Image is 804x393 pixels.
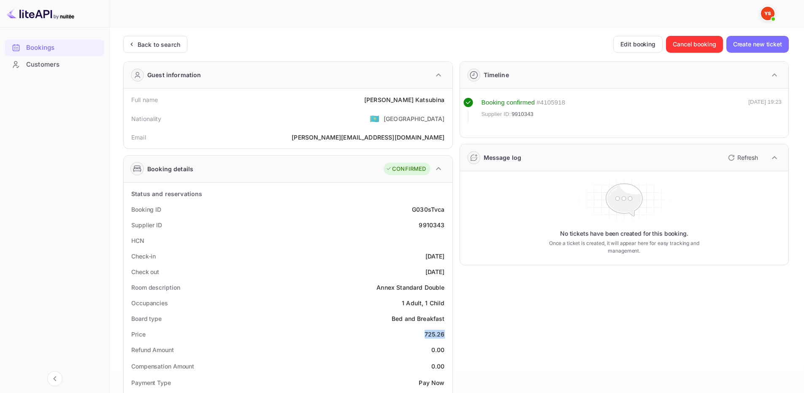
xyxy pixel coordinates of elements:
[723,151,761,164] button: Refresh
[726,36,789,53] button: Create new ticket
[131,114,162,123] div: Nationality
[131,133,146,142] div: Email
[292,133,444,142] div: [PERSON_NAME][EMAIL_ADDRESS][DOMAIN_NAME]
[737,153,758,162] p: Refresh
[47,371,62,386] button: Collapse navigation
[376,283,444,292] div: Annex Standard Double
[26,60,100,70] div: Customers
[425,252,445,261] div: [DATE]
[131,283,180,292] div: Room description
[484,153,522,162] div: Message log
[131,345,174,354] div: Refund Amount
[412,205,444,214] div: G030sTvca
[131,95,158,104] div: Full name
[131,299,168,307] div: Occupancies
[131,314,162,323] div: Board type
[484,70,509,79] div: Timeline
[425,267,445,276] div: [DATE]
[431,345,445,354] div: 0.00
[131,378,171,387] div: Payment Type
[560,229,688,238] p: No tickets have been created for this booking.
[5,40,104,55] a: Bookings
[419,378,444,387] div: Pay Now
[131,330,146,339] div: Price
[138,40,180,49] div: Back to search
[761,7,774,20] img: Yandex Support
[482,98,535,108] div: Booking confirmed
[131,362,194,371] div: Compensation Amount
[131,189,202,198] div: Status and reservations
[748,98,782,122] div: [DATE] 19:23
[131,205,161,214] div: Booking ID
[370,111,379,126] span: United States
[131,267,159,276] div: Check out
[5,57,104,73] div: Customers
[384,114,445,123] div: [GEOGRAPHIC_DATA]
[512,110,533,118] span: 9910343
[482,110,511,118] span: Supplier ID:
[419,221,444,229] div: 9910343
[431,362,445,371] div: 0.00
[131,221,162,229] div: Supplier ID
[26,43,100,53] div: Bookings
[386,165,426,173] div: CONFIRMED
[402,299,444,307] div: 1 Adult, 1 Child
[5,40,104,56] div: Bookings
[131,236,144,245] div: HCN
[613,36,663,53] button: Edit booking
[536,240,712,255] p: Once a ticket is created, it will appear here for easy tracking and management.
[392,314,445,323] div: Bed and Breakfast
[364,95,444,104] div: [PERSON_NAME] Katsubina
[7,7,74,20] img: LiteAPI logo
[536,98,565,108] div: # 4105918
[147,70,201,79] div: Guest information
[425,330,445,339] div: 725.26
[5,57,104,72] a: Customers
[666,36,723,53] button: Cancel booking
[147,164,193,173] div: Booking details
[131,252,156,261] div: Check-in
